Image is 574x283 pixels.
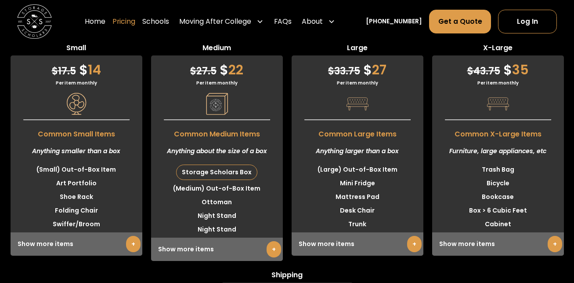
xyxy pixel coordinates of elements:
[407,236,422,252] a: +
[292,217,423,231] li: Trunk
[221,270,353,283] span: Shipping
[432,80,564,86] div: Per item monthly
[292,125,423,140] span: Common Large Items
[11,140,142,163] div: Anything smaller than a box
[292,140,423,163] div: Anything larger than a box
[292,43,423,55] span: Large
[363,60,372,79] span: $
[151,223,283,236] li: Night Stand
[274,10,292,34] a: FAQs
[467,64,473,78] span: $
[328,64,334,78] span: $
[366,17,422,26] a: [PHONE_NUMBER]
[17,4,52,39] img: Storage Scholars main logo
[11,55,142,80] div: 14
[11,190,142,204] li: Shoe Rack
[292,190,423,204] li: Mattress Pad
[151,43,283,55] span: Medium
[11,125,142,140] span: Common Small Items
[179,16,251,27] div: Moving After College
[292,55,423,80] div: 27
[176,10,267,34] div: Moving After College
[292,204,423,217] li: Desk Chair
[292,163,423,176] li: (Large) Out-of-Box Item
[432,232,564,256] div: Show more items
[79,60,88,79] span: $
[429,10,491,33] a: Get a Quote
[151,125,283,140] span: Common Medium Items
[220,60,228,79] span: $
[177,165,257,180] div: Storage Scholars Box
[126,236,141,252] a: +
[503,60,512,79] span: $
[467,64,500,78] span: 43.75
[112,10,135,34] a: Pricing
[432,55,564,80] div: 35
[548,236,562,252] a: +
[151,209,283,223] li: Night Stand
[11,163,142,176] li: (Small) Out-of-Box Item
[432,163,564,176] li: Trash Bag
[11,217,142,231] li: Swiffer/Broom
[65,93,87,115] img: Pricing Category Icon
[11,80,142,86] div: Per item monthly
[292,80,423,86] div: Per item monthly
[432,217,564,231] li: Cabinet
[347,93,368,115] img: Pricing Category Icon
[302,16,323,27] div: About
[432,204,564,217] li: Box > 6 Cubic Feet
[206,93,228,115] img: Pricing Category Icon
[151,238,283,261] div: Show more items
[298,10,338,34] div: About
[432,176,564,190] li: Bicycle
[85,10,105,34] a: Home
[151,195,283,209] li: Ottoman
[151,140,283,163] div: Anything about the size of a box
[151,182,283,195] li: (Medium) Out-of-Box Item
[432,140,564,163] div: Furniture, large appliances, etc
[292,176,423,190] li: Mini Fridge
[432,43,564,55] span: X-Large
[11,204,142,217] li: Folding Chair
[190,64,217,78] span: 27.5
[432,125,564,140] span: Common X-Large Items
[498,10,557,33] a: Log In
[151,55,283,80] div: 22
[52,64,58,78] span: $
[142,10,169,34] a: Schools
[11,43,142,55] span: Small
[267,241,281,257] a: +
[52,64,76,78] span: 17.5
[432,190,564,204] li: Bookcase
[292,232,423,256] div: Show more items
[151,80,283,86] div: Per item monthly
[487,93,509,115] img: Pricing Category Icon
[328,64,360,78] span: 33.75
[11,232,142,256] div: Show more items
[11,176,142,190] li: Art Portfolio
[190,64,196,78] span: $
